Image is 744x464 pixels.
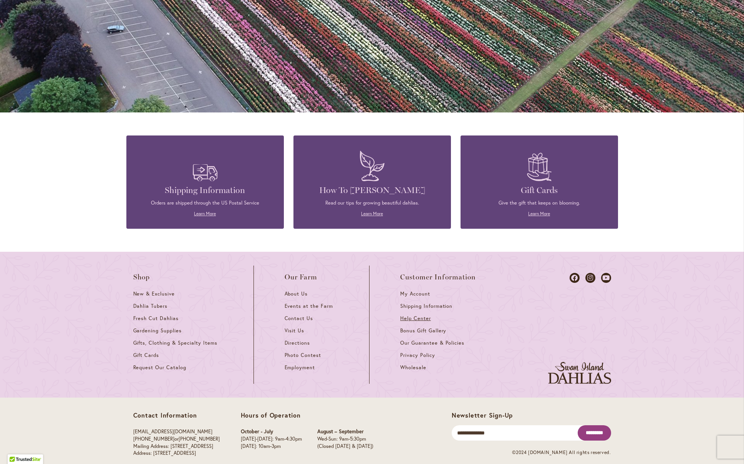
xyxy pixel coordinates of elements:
[133,428,220,457] p: or Mailing Address: [STREET_ADDRESS] Address: [STREET_ADDRESS]
[305,185,439,196] h4: How To [PERSON_NAME]
[400,340,464,346] span: Our Guarantee & Policies
[194,211,216,216] a: Learn More
[400,303,452,309] span: Shipping Information
[133,327,182,334] span: Gardening Supplies
[133,273,150,281] span: Shop
[585,273,595,283] a: Dahlias on Instagram
[133,364,186,371] span: Request Our Catalog
[317,428,373,436] p: August – September
[179,436,220,442] a: [PHONE_NUMBER]
[305,200,439,206] p: Read our tips for growing beautiful dahlias.
[138,185,272,196] h4: Shipping Information
[400,327,446,334] span: Bonus Gift Gallery
[133,303,168,309] span: Dahlia Tubers
[133,291,175,297] span: New & Exclusive
[133,352,159,358] span: Gift Cards
[317,436,373,443] p: Wed-Sun: 9am-5:30pm
[400,291,430,297] span: My Account
[452,411,513,419] span: Newsletter Sign-Up
[285,315,313,322] span: Contact Us
[241,428,302,436] p: October - July
[285,364,315,371] span: Employment
[472,185,606,196] h4: Gift Cards
[285,291,308,297] span: About Us
[472,200,606,206] p: Give the gift that keeps on blooming.
[133,340,217,346] span: Gifts, Clothing & Specialty Items
[133,428,212,435] a: [EMAIL_ADDRESS][DOMAIN_NAME]
[400,364,426,371] span: Wholesale
[570,273,580,283] a: Dahlias on Facebook
[285,327,305,334] span: Visit Us
[285,303,333,309] span: Events at the Farm
[133,411,220,419] p: Contact Information
[400,315,431,322] span: Help Center
[400,352,435,358] span: Privacy Policy
[285,273,318,281] span: Our Farm
[285,352,321,358] span: Photo Contest
[528,211,550,216] a: Learn More
[361,211,383,216] a: Learn More
[138,200,272,206] p: Orders are shipped through the US Postal Service
[601,273,611,283] a: Dahlias on Youtube
[241,436,302,443] p: [DATE]-[DATE]: 9am-4:30pm
[285,340,310,346] span: Directions
[133,436,174,442] a: [PHONE_NUMBER]
[133,315,179,322] span: Fresh Cut Dahlias
[400,273,476,281] span: Customer Information
[241,411,373,419] p: Hours of Operation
